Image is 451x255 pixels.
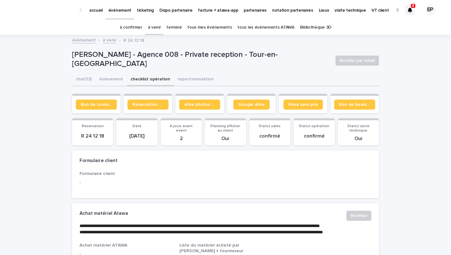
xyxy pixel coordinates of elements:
p: R 24 12 18 [76,133,109,139]
button: checklist opération [127,73,174,86]
button: événement [96,73,127,86]
p: [PERSON_NAME] - Agence 008 - Private reception - Tour-en-[GEOGRAPHIC_DATA] [72,50,330,68]
h2: Formulaire client [80,158,117,164]
button: Modifier [346,211,371,221]
span: Statut sales [259,124,281,128]
span: Planning afficher au client [210,124,240,133]
span: Réservation client [132,102,163,107]
a: tous les événements ATAWA [237,20,294,35]
span: Résa sans prix [288,102,318,107]
a: Réservation client [127,100,168,110]
p: R 24 12 18 [123,36,144,43]
h2: Achat matériel Atawa [80,211,128,216]
span: Bon de commande [81,102,112,107]
img: Ls34BcGeRexTGTNfXpUC [13,4,73,16]
button: chat (13) [72,73,96,86]
a: Bon de livraison [334,100,375,110]
p: 2 [164,136,198,142]
a: Google drive [233,100,270,110]
div: 8 [405,5,415,15]
p: - [80,179,172,186]
p: Oui [342,136,375,142]
a: à venir [103,36,117,43]
p: Oui [209,136,242,142]
p: 8 [412,3,414,8]
a: Bibliothèque 3D [300,20,331,35]
a: à confirmer [120,20,142,35]
p: [DATE] [120,133,153,139]
p: confirmé [253,133,287,139]
a: Bon de commande [76,100,117,110]
span: Formulaire client [80,171,115,176]
span: Date [132,124,142,128]
span: Notifier par email [340,57,375,64]
span: Achat matériel ATAWA [80,243,127,247]
span: Modifier [350,213,367,219]
p: confirmé [297,133,331,139]
span: Statut visite technique [347,124,370,133]
span: Liste du matériel acheté par [PERSON_NAME] + fournisseur [179,243,243,253]
a: tous mes événements [187,20,232,35]
span: Google drive [238,102,265,107]
a: à venir [148,20,161,35]
button: report/annulation [174,73,217,86]
span: Reservation [82,124,104,128]
span: Statut opération [299,124,329,128]
span: # jours avant event [170,124,193,133]
span: drive photos coordinateur [184,102,215,107]
a: drive photos coordinateur [179,100,220,110]
button: Notifier par email [335,56,379,66]
a: Résa sans prix [283,100,323,110]
a: terminé [166,20,182,35]
span: Bon de livraison [339,102,370,107]
div: EP [425,5,435,15]
a: événement [72,36,96,43]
